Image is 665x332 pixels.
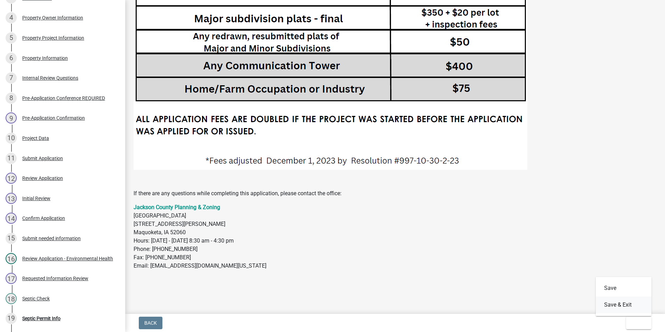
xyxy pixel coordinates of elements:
div: 8 [6,93,17,104]
button: Back [139,317,162,329]
div: 11 [6,153,17,164]
div: Pre-Application Confirmation [22,116,85,120]
div: 14 [6,213,17,224]
div: Property Owner Information [22,15,83,20]
div: 9 [6,112,17,124]
div: Internal Review Questions [22,76,78,80]
div: 4 [6,12,17,23]
div: 18 [6,293,17,304]
div: 10 [6,133,17,144]
p: [GEOGRAPHIC_DATA] [STREET_ADDRESS][PERSON_NAME] Maquoketa, IA 52060 Hours: [DATE] - [DATE] 8:30 a... [134,203,657,270]
div: 6 [6,53,17,64]
div: Review Application [22,176,63,181]
div: Requested Information Review [22,276,88,281]
div: Submit Application [22,156,63,161]
div: 7 [6,72,17,84]
span: Exit [632,320,642,326]
div: 5 [6,32,17,44]
div: Submit needed information [22,236,81,241]
div: Project Data [22,136,49,141]
div: 13 [6,193,17,204]
div: 16 [6,253,17,264]
div: Septic Permit Info [22,316,61,321]
div: 12 [6,173,17,184]
button: Save & Exit [596,297,651,313]
span: Back [144,320,157,326]
div: Pre-Application Conference REQUIRED [22,96,105,101]
a: Jackson County Planning & Zoning [134,204,220,211]
p: If there are any questions while completing this application, please contact the office: [134,189,657,198]
div: Septic Check [22,296,50,301]
div: Review Application - Environmental Health [22,256,113,261]
div: 19 [6,313,17,324]
button: Exit [626,317,651,329]
button: Save [596,280,651,297]
div: Initial Review [22,196,50,201]
div: 15 [6,233,17,244]
div: 17 [6,273,17,284]
div: Property Information [22,56,68,61]
div: Confirm Application [22,216,65,221]
div: Exit [596,277,651,316]
div: Property Project Information [22,35,84,40]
